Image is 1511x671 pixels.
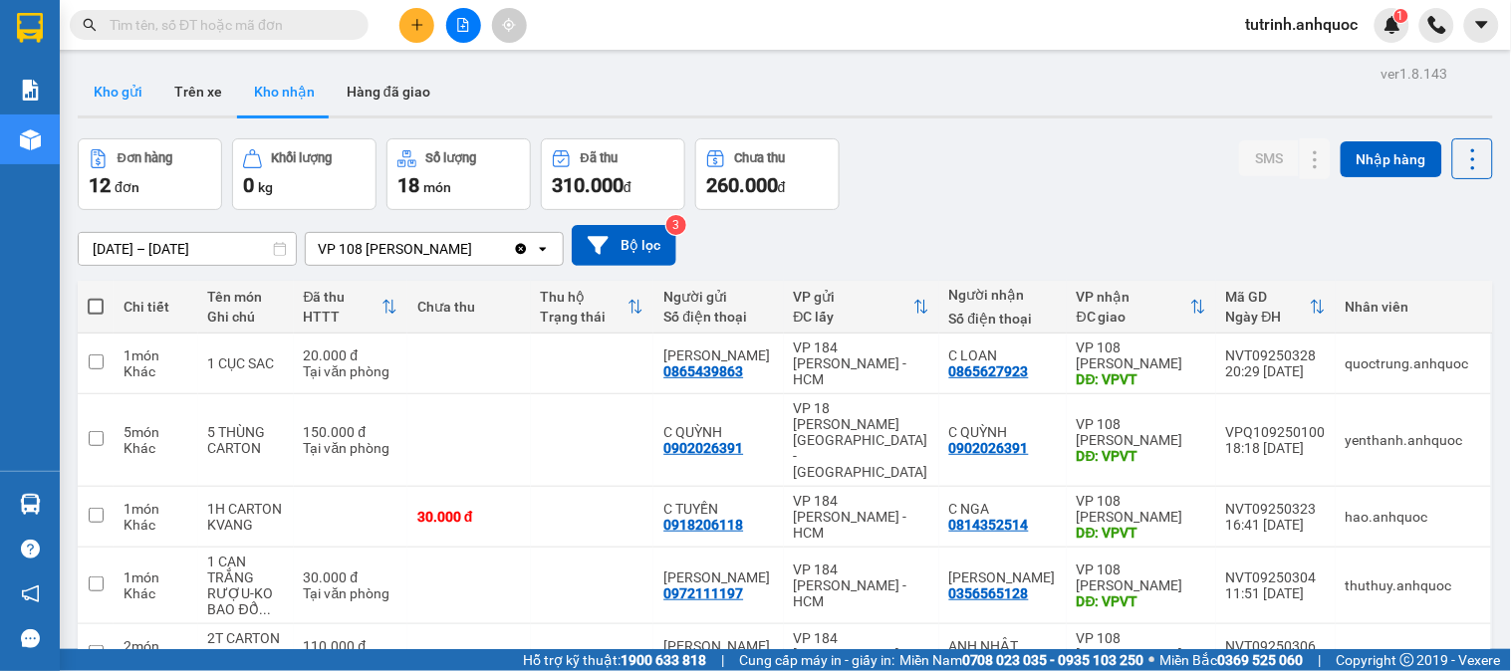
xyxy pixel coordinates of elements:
[304,424,397,440] div: 150.000 đ
[1346,355,1481,371] div: quoctrung.anhquoc
[1239,140,1299,176] button: SMS
[949,440,1029,456] div: 0902026391
[208,554,284,585] div: 1 CAN TRẮNG
[124,347,188,363] div: 1 món
[1346,577,1481,593] div: thuthuy.anhquoc
[124,424,188,440] div: 5 món
[794,561,929,609] div: VP 184 [PERSON_NAME] - HCM
[1077,309,1190,325] div: ĐC giao
[663,585,743,601] div: 0972111197
[794,339,929,387] div: VP 184 [PERSON_NAME] - HCM
[318,239,472,259] div: VP 108 [PERSON_NAME]
[1216,281,1336,334] th: Toggle SortBy
[794,289,913,305] div: VP gửi
[158,68,238,115] button: Trên xe
[208,289,284,305] div: Tên món
[118,151,172,165] div: Đơn hàng
[208,309,284,325] div: Ghi chú
[1226,569,1326,585] div: NVT09250304
[417,509,521,525] div: 30.000 đ
[238,68,331,115] button: Kho nhận
[1218,652,1304,668] strong: 0369 525 060
[124,517,188,533] div: Khác
[208,630,284,662] div: 2T CARTON NILON
[1226,638,1326,654] div: NVT09250306
[1319,649,1322,671] span: |
[1160,649,1304,671] span: Miền Bắc
[446,8,481,43] button: file-add
[949,585,1029,601] div: 0356565128
[1077,593,1206,609] div: DĐ: VPVT
[949,569,1057,585] div: ANH TIẾN
[523,649,706,671] span: Hỗ trợ kỹ thuật:
[21,629,40,648] span: message
[208,585,284,617] div: RƯỢU-KO BAO ĐỔ-NHẸ TAY
[124,638,188,654] div: 2 món
[1226,289,1310,305] div: Mã GD
[456,18,470,32] span: file-add
[1077,630,1206,662] div: VP 108 [PERSON_NAME]
[1400,653,1414,667] span: copyright
[695,138,840,210] button: Chưa thu260.000đ
[423,179,451,195] span: món
[1230,12,1375,37] span: tutrinh.anhquoc
[124,569,188,585] div: 1 món
[949,501,1057,517] div: C NGA
[1077,339,1206,371] div: VP 108 [PERSON_NAME]
[1077,493,1206,525] div: VP 108 [PERSON_NAME]
[663,569,773,585] div: ANH HẢI
[1473,16,1491,34] span: caret-down
[581,151,618,165] div: Đã thu
[232,138,377,210] button: Khối lượng0kg
[949,347,1057,363] div: C LOAN
[1464,8,1499,43] button: caret-down
[304,363,397,379] div: Tại văn phòng
[258,179,273,195] span: kg
[21,584,40,603] span: notification
[304,440,397,456] div: Tại văn phòng
[124,501,188,517] div: 1 món
[949,638,1057,654] div: ANH NHẬT
[794,400,929,480] div: VP 18 [PERSON_NAME][GEOGRAPHIC_DATA] - [GEOGRAPHIC_DATA]
[899,649,1144,671] span: Miền Nam
[21,540,40,559] span: question-circle
[1067,281,1216,334] th: Toggle SortBy
[663,309,773,325] div: Số điện thoại
[474,239,476,259] input: Selected VP 108 Lê Hồng Phong - Vũng Tàu.
[949,287,1057,303] div: Người nhận
[115,179,139,195] span: đơn
[1077,525,1206,541] div: DĐ: VPVT
[663,501,773,517] div: C TUYỀN
[83,18,97,32] span: search
[1226,309,1310,325] div: Ngày ĐH
[1397,9,1404,23] span: 1
[78,138,222,210] button: Đơn hàng12đơn
[949,517,1029,533] div: 0814352514
[304,638,397,654] div: 110.000 đ
[552,173,624,197] span: 310.000
[663,440,743,456] div: 0902026391
[272,151,333,165] div: Khối lượng
[1077,416,1206,448] div: VP 108 [PERSON_NAME]
[735,151,786,165] div: Chưa thu
[624,179,631,195] span: đ
[294,281,407,334] th: Toggle SortBy
[1346,432,1481,448] div: yenthanh.anhquoc
[949,424,1057,440] div: C QUỲNH
[492,8,527,43] button: aim
[89,173,111,197] span: 12
[20,129,41,150] img: warehouse-icon
[535,241,551,257] svg: open
[426,151,477,165] div: Số lượng
[663,638,773,654] div: ANH TUẤN
[1077,371,1206,387] div: DĐ: VPVT
[124,585,188,601] div: Khác
[663,347,773,363] div: C XUÂN
[410,18,424,32] span: plus
[304,309,381,325] div: HTTT
[304,347,397,363] div: 20.000 đ
[794,493,929,541] div: VP 184 [PERSON_NAME] - HCM
[666,215,686,235] sup: 3
[663,424,773,440] div: C QUỲNH
[124,299,188,315] div: Chi tiết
